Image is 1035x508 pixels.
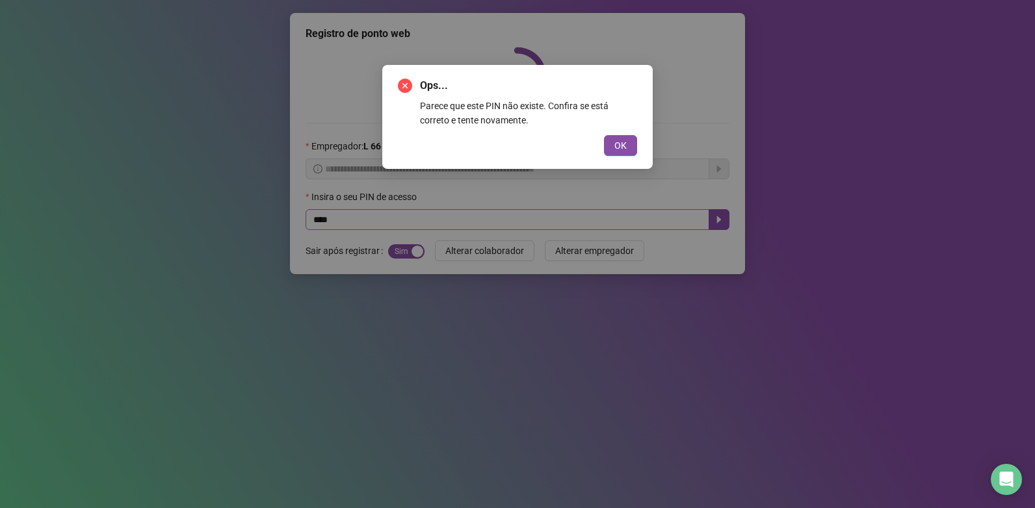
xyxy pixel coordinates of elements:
[604,135,637,156] button: OK
[614,138,627,153] span: OK
[420,78,637,94] span: Ops...
[420,99,637,127] div: Parece que este PIN não existe. Confira se está correto e tente novamente.
[398,79,412,93] span: close-circle
[991,464,1022,495] div: Open Intercom Messenger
